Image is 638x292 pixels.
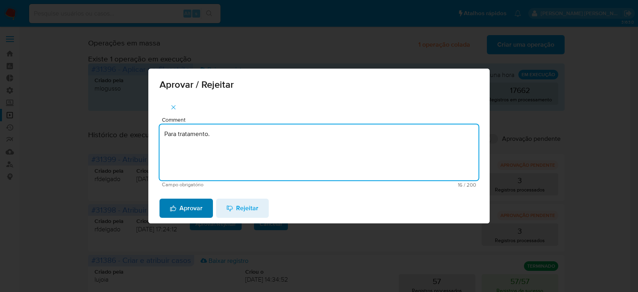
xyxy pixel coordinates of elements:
span: Máximo 200 caracteres [319,182,476,187]
span: Campo obrigatório [162,182,319,187]
button: Rejeitar [216,199,269,218]
button: Aprovar [159,199,213,218]
span: Aprovar / Rejeitar [159,80,478,89]
span: Rejeitar [226,199,258,217]
textarea: Para tratamento. [159,124,478,180]
span: Comment [162,117,481,123]
span: Aprovar [170,199,203,217]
